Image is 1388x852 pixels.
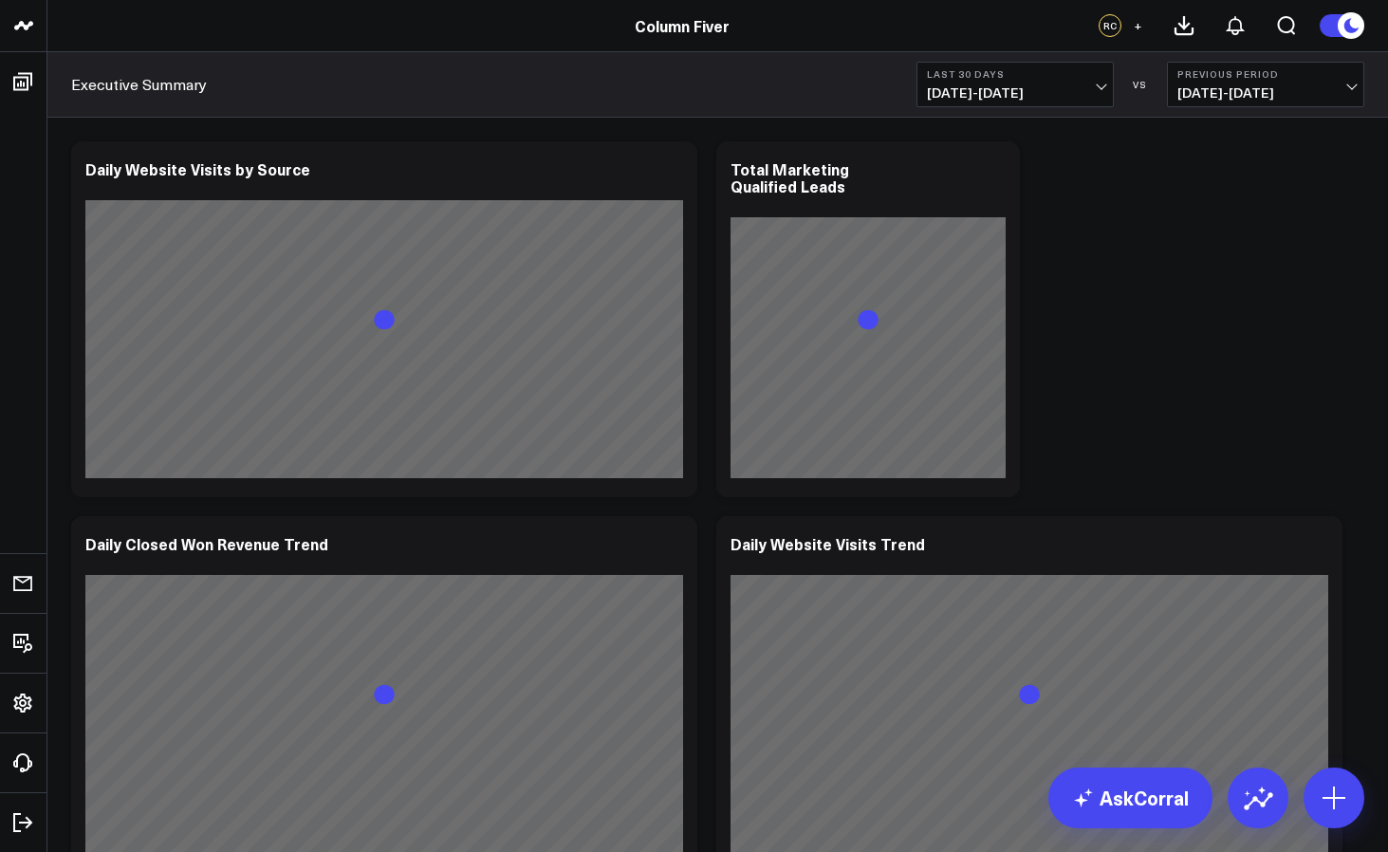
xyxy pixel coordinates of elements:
div: Daily Closed Won Revenue Trend [85,533,328,554]
div: Daily Website Visits Trend [731,533,925,554]
button: Previous Period[DATE]-[DATE] [1167,62,1364,107]
div: RC [1099,14,1121,37]
div: Total Marketing Qualified Leads [731,158,849,196]
b: Last 30 Days [927,68,1103,80]
div: Daily Website Visits by Source [85,158,310,179]
span: + [1134,19,1142,32]
a: Column Fiver [635,15,730,36]
div: VS [1123,79,1157,90]
button: Last 30 Days[DATE]-[DATE] [916,62,1114,107]
button: + [1126,14,1149,37]
span: [DATE] - [DATE] [927,85,1103,101]
span: [DATE] - [DATE] [1177,85,1354,101]
a: AskCorral [1048,768,1212,828]
b: Previous Period [1177,68,1354,80]
a: Executive Summary [71,74,207,95]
